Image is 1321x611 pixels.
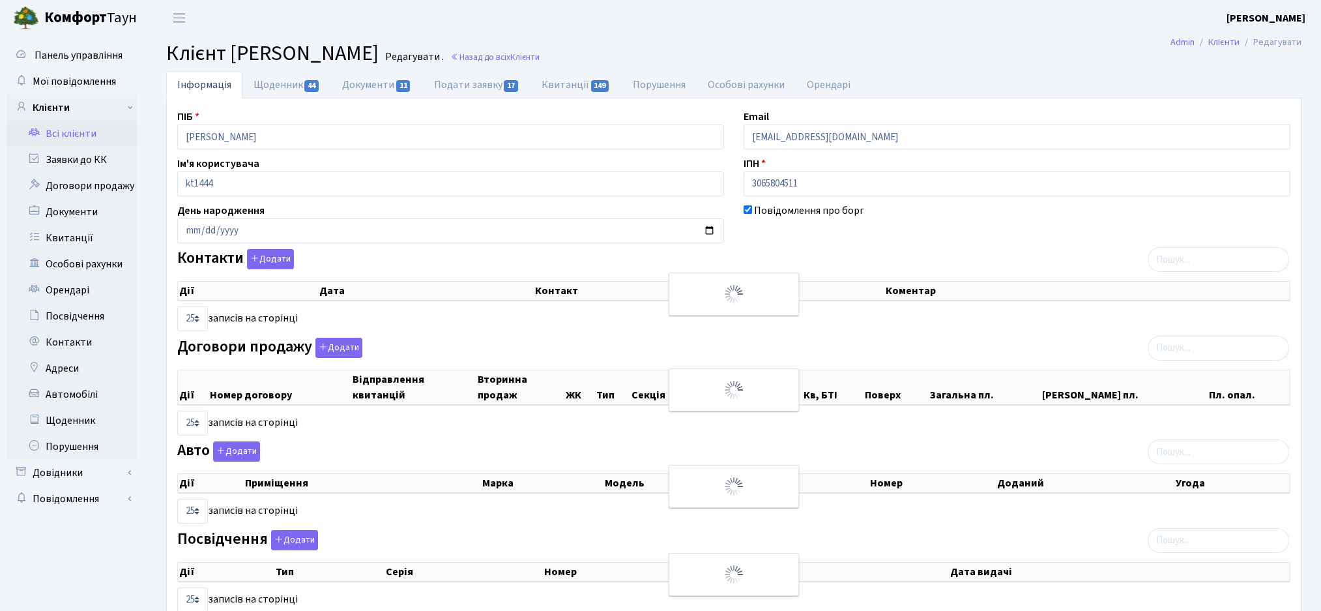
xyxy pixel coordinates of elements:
[929,370,1041,404] th: Загальна пл.
[177,306,298,331] label: записів на сторінці
[996,474,1174,492] th: Доданий
[869,474,996,492] th: Номер
[7,434,137,460] a: Порушення
[177,499,208,524] select: записів на сторінці
[1151,29,1321,56] nav: breadcrumb
[304,80,319,92] span: 44
[723,284,744,305] img: Обробка...
[729,563,949,581] th: Видано
[1148,528,1289,553] input: Пошук...
[210,440,260,462] a: Додати
[723,564,744,585] img: Обробка...
[630,370,691,404] th: Секція
[7,95,137,121] a: Клієнти
[33,74,116,89] span: Мої повідомлення
[7,355,137,381] a: Адреси
[7,329,137,355] a: Контакти
[744,156,766,171] label: ІПН
[331,71,422,98] a: Документи
[1174,474,1290,492] th: Угода
[1208,35,1240,49] a: Клієнти
[318,282,533,300] th: Дата
[1208,370,1290,404] th: Пл. опал.
[1041,370,1208,404] th: [PERSON_NAME] пл.
[796,71,862,98] a: Орендарі
[177,109,199,125] label: ПІБ
[756,474,869,492] th: Колір
[44,7,137,29] span: Таун
[396,80,411,92] span: 11
[7,68,137,95] a: Мої повідомлення
[178,282,318,300] th: Дії
[274,563,385,581] th: Тип
[7,408,137,434] a: Щоденник
[864,370,928,404] th: Поверх
[383,51,444,63] small: Редагувати .
[622,71,697,98] a: Порушення
[723,476,744,497] img: Обробка...
[35,48,123,63] span: Панель управління
[7,42,137,68] a: Панель управління
[177,249,294,269] label: Контакти
[213,441,260,462] button: Авто
[423,71,530,98] a: Подати заявку
[177,156,259,171] label: Ім'я користувача
[1227,11,1305,25] b: [PERSON_NAME]
[166,38,379,68] span: Клієнт [PERSON_NAME]
[351,370,476,404] th: Відправлення квитанцій
[450,51,540,63] a: Назад до всіхКлієнти
[564,370,595,404] th: ЖК
[7,199,137,225] a: Документи
[177,203,265,218] label: День народження
[530,71,621,98] a: Квитанції
[178,474,244,492] th: Дії
[603,474,756,492] th: Модель
[7,303,137,329] a: Посвідчення
[385,563,543,581] th: Серія
[177,499,298,524] label: записів на сторінці
[209,370,351,404] th: Номер договору
[7,486,137,512] a: Повідомлення
[244,247,294,270] a: Додати
[697,71,796,98] a: Особові рахунки
[744,109,769,125] label: Email
[177,530,318,550] label: Посвідчення
[510,51,540,63] span: Клієнти
[1148,336,1289,361] input: Пошук...
[7,147,137,173] a: Заявки до КК
[271,530,318,550] button: Посвідчення
[7,225,137,251] a: Квитанції
[268,528,318,550] a: Додати
[802,370,864,404] th: Кв, БТІ
[44,7,107,28] b: Комфорт
[591,80,609,92] span: 149
[7,460,137,486] a: Довідники
[595,370,630,404] th: Тип
[1148,247,1289,272] input: Пошук...
[481,474,603,492] th: Марка
[543,563,729,581] th: Номер
[177,411,298,436] label: записів на сторінці
[312,335,362,358] a: Додати
[1170,35,1195,49] a: Admin
[163,7,196,29] button: Переключити навігацію
[166,71,242,98] a: Інформація
[504,80,518,92] span: 17
[13,5,39,31] img: logo.png
[177,441,260,462] label: Авто
[177,338,362,358] label: Договори продажу
[1148,440,1289,464] input: Пошук...
[476,370,564,404] th: Вторинна продаж
[7,173,137,199] a: Договори продажу
[178,370,209,404] th: Дії
[177,411,208,436] select: записів на сторінці
[247,249,294,269] button: Контакти
[242,71,331,98] a: Щоденник
[7,251,137,277] a: Особові рахунки
[178,563,274,581] th: Дії
[315,338,362,358] button: Договори продажу
[7,381,137,408] a: Автомобілі
[884,282,1290,300] th: Коментар
[534,282,884,300] th: Контакт
[754,203,864,218] label: Повідомлення про борг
